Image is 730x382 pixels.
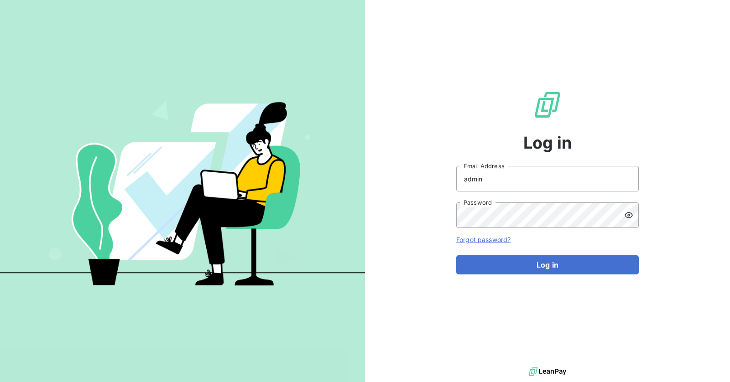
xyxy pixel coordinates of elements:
[529,365,566,378] img: logo
[523,130,572,155] span: Log in
[456,255,639,274] button: Log in
[456,236,511,243] a: Forgot password?
[533,90,562,119] img: LeanPay Logo
[456,166,639,191] input: placeholder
